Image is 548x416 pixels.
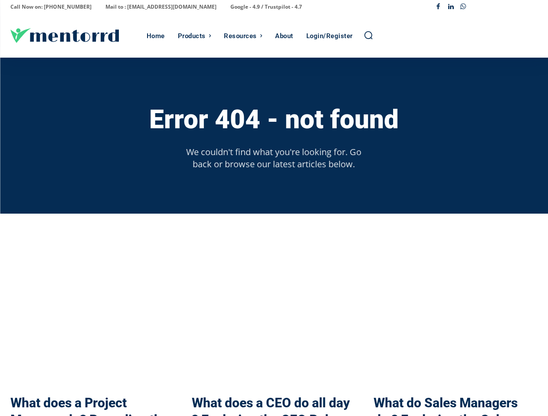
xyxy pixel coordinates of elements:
[142,14,169,58] a: Home
[10,1,92,13] p: Call Now on: [PHONE_NUMBER]
[179,146,369,170] p: We couldn't find what you're looking for. Go back or browse our latest articles below.
[271,14,298,58] a: About
[10,248,174,380] a: What does a Project Manager do? Revealing the role, skills needed
[432,1,445,13] a: Facebook
[149,105,399,134] h3: Error 404 - not found
[10,28,142,43] a: Logo
[306,14,353,58] div: Login/Register
[445,1,457,13] a: Linkedin
[374,248,538,380] a: What do Sales Managers do ? Exploring the Sales Manager Role
[147,14,165,58] div: Home
[275,14,293,58] div: About
[230,1,302,13] p: Google - 4.9 / Trustpilot - 4.7
[105,1,217,13] p: Mail to : [EMAIL_ADDRESS][DOMAIN_NAME]
[457,1,469,13] a: Whatsapp
[192,248,356,380] a: What does a CEO do all day ? Exploring the CEO Roles & Responsibilities
[364,30,373,40] a: Search
[302,14,357,58] a: Login/Register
